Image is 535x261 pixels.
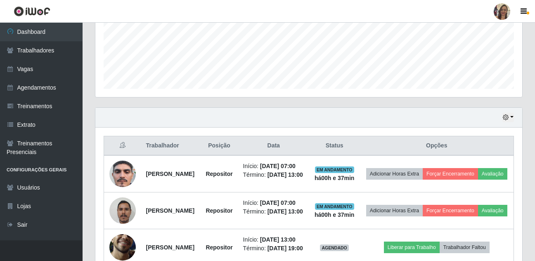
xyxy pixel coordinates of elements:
[366,205,423,216] button: Adicionar Horas Extra
[267,208,303,215] time: [DATE] 13:00
[109,193,136,228] img: 1754513784799.jpeg
[146,171,194,177] strong: [PERSON_NAME]
[206,207,232,214] strong: Repositor
[243,244,304,253] li: Término:
[366,168,423,180] button: Adicionar Horas Extra
[14,6,50,17] img: CoreUI Logo
[267,171,303,178] time: [DATE] 13:00
[201,136,238,156] th: Posição
[478,168,507,180] button: Avaliação
[243,162,304,171] li: Início:
[267,245,303,252] time: [DATE] 19:00
[315,175,355,181] strong: há 00 h e 37 min
[260,199,296,206] time: [DATE] 07:00
[243,207,304,216] li: Término:
[478,205,507,216] button: Avaliação
[440,242,490,253] button: Trabalhador Faltou
[423,205,478,216] button: Forçar Encerramento
[423,168,478,180] button: Forçar Encerramento
[146,244,194,251] strong: [PERSON_NAME]
[384,242,440,253] button: Liberar para Trabalho
[315,166,354,173] span: EM ANDAMENTO
[146,207,194,214] strong: [PERSON_NAME]
[206,244,232,251] strong: Repositor
[320,244,349,251] span: AGENDADO
[243,199,304,207] li: Início:
[206,171,232,177] strong: Repositor
[309,136,360,156] th: Status
[360,136,514,156] th: Opções
[260,236,296,243] time: [DATE] 13:00
[238,136,309,156] th: Data
[260,163,296,169] time: [DATE] 07:00
[243,171,304,179] li: Término:
[109,145,136,203] img: 1733256413053.jpeg
[141,136,201,156] th: Trabalhador
[315,203,354,210] span: EM ANDAMENTO
[315,211,355,218] strong: há 00 h e 37 min
[243,235,304,244] li: Início:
